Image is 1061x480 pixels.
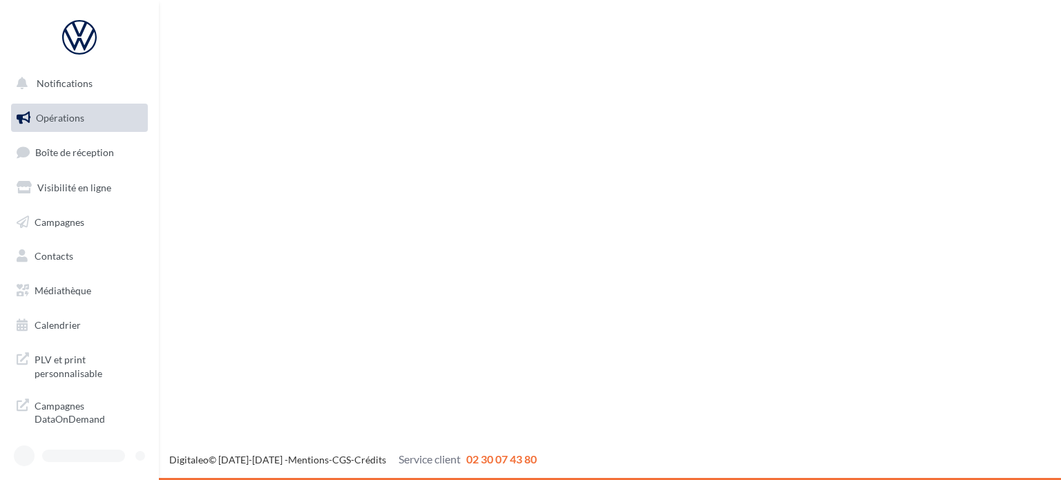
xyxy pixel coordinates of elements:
[8,311,151,340] a: Calendrier
[169,454,209,465] a: Digitaleo
[169,454,537,465] span: © [DATE]-[DATE] - - -
[8,276,151,305] a: Médiathèque
[37,77,93,89] span: Notifications
[8,242,151,271] a: Contacts
[35,146,114,158] span: Boîte de réception
[399,452,461,465] span: Service client
[35,319,81,331] span: Calendrier
[8,173,151,202] a: Visibilité en ligne
[8,69,145,98] button: Notifications
[8,137,151,167] a: Boîte de réception
[36,112,84,124] span: Opérations
[35,285,91,296] span: Médiathèque
[37,182,111,193] span: Visibilité en ligne
[8,208,151,237] a: Campagnes
[8,104,151,133] a: Opérations
[332,454,351,465] a: CGS
[8,391,151,432] a: Campagnes DataOnDemand
[354,454,386,465] a: Crédits
[8,345,151,385] a: PLV et print personnalisable
[288,454,329,465] a: Mentions
[466,452,537,465] span: 02 30 07 43 80
[35,350,142,380] span: PLV et print personnalisable
[35,250,73,262] span: Contacts
[35,215,84,227] span: Campagnes
[35,396,142,426] span: Campagnes DataOnDemand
